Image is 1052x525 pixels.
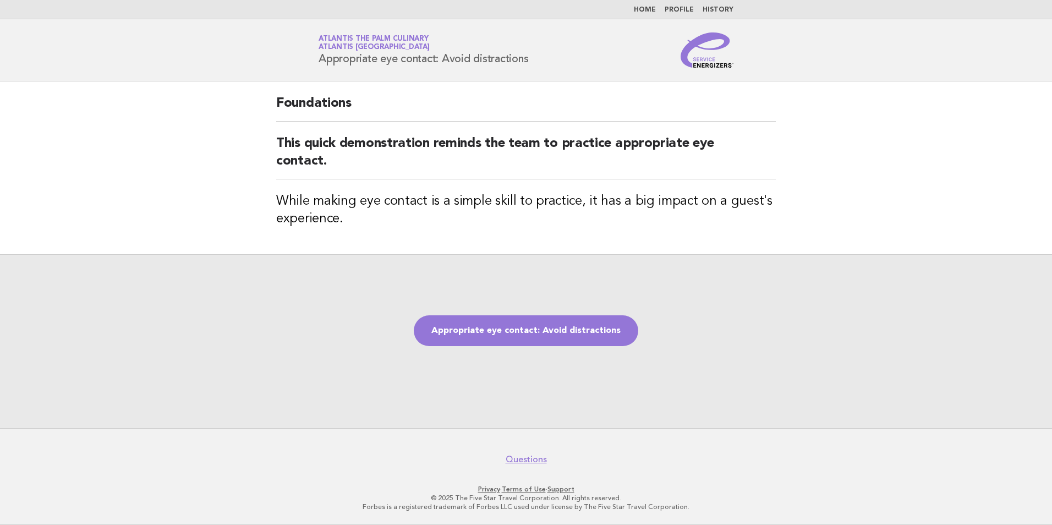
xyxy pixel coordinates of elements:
a: Privacy [478,485,500,493]
h1: Appropriate eye contact: Avoid distractions [319,36,528,64]
img: Service Energizers [681,32,733,68]
p: Forbes is a registered trademark of Forbes LLC used under license by The Five Star Travel Corpora... [189,502,863,511]
p: © 2025 The Five Star Travel Corporation. All rights reserved. [189,494,863,502]
a: History [703,7,733,13]
a: Appropriate eye contact: Avoid distractions [414,315,638,346]
a: Questions [506,454,547,465]
p: · · [189,485,863,494]
a: Terms of Use [502,485,546,493]
h2: Foundations [276,95,776,122]
a: Home [634,7,656,13]
h2: This quick demonstration reminds the team to practice appropriate eye contact. [276,135,776,179]
span: Atlantis [GEOGRAPHIC_DATA] [319,44,430,51]
a: Atlantis The Palm CulinaryAtlantis [GEOGRAPHIC_DATA] [319,35,430,51]
h3: While making eye contact is a simple skill to practice, it has a big impact on a guest's experience. [276,193,776,228]
a: Profile [665,7,694,13]
a: Support [547,485,574,493]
